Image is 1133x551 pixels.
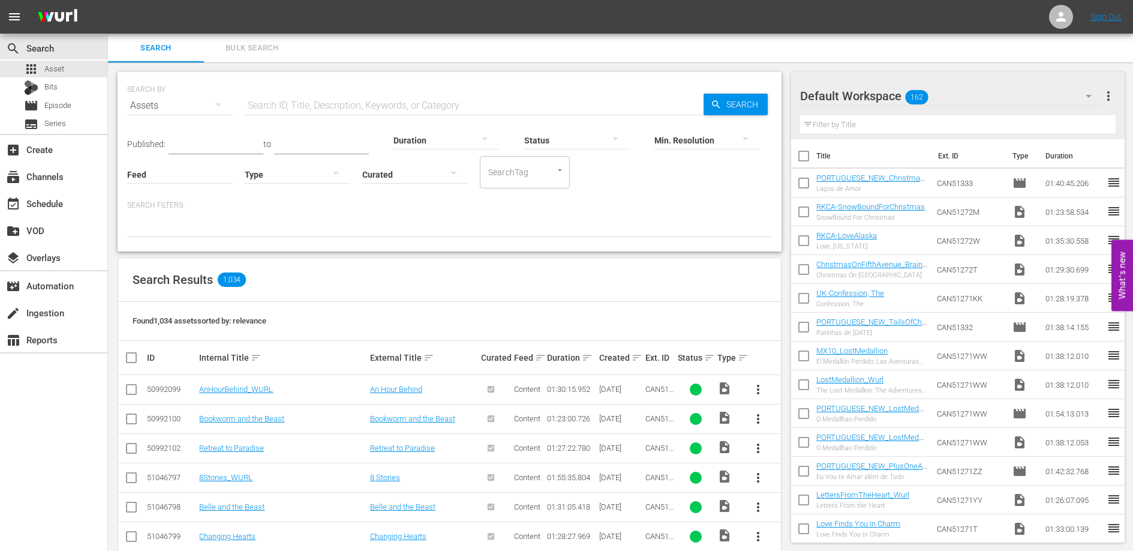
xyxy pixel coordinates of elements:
[29,3,86,31] img: ans4CAIJ8jUAAAAAAAAAAAAAAAAAAAAAAAAgQb4GAAAAAAAAAAAAAAAAAAAAAAAAJMjXAAAAAAAAAAAAAAAAAAAAAAAAgAT5G...
[1107,377,1121,391] span: reorder
[370,473,400,482] a: 8 Stories
[1012,205,1027,219] span: Video
[1107,319,1121,334] span: reorder
[744,405,773,433] button: more_vert
[1107,175,1121,190] span: reorder
[199,351,366,365] div: Internal Title
[1012,291,1027,306] span: Video
[704,352,715,363] span: sort
[717,351,740,365] div: Type
[547,444,596,453] div: 01:27:22.780
[547,351,596,365] div: Duration
[717,381,732,396] span: Video
[932,428,1008,457] td: CAN51271WW
[1012,233,1027,248] span: Video
[645,414,674,432] span: CAN51252
[704,94,768,115] button: Search
[1012,320,1027,334] span: Episode
[147,385,196,394] div: 50992099
[6,197,20,211] span: Schedule
[932,514,1008,543] td: CAN51271T
[816,173,925,191] a: PORTUGUESE_NEW_ChristmasWreathsAndRibbons
[1107,406,1121,420] span: reorder
[147,532,196,541] div: 51046799
[147,444,196,453] div: 50992102
[816,260,927,278] a: ChristmasOnFifthAvenue_BrainPower
[44,100,71,112] span: Episode
[1107,291,1121,305] span: reorder
[1107,492,1121,507] span: reorder
[645,353,675,363] div: Ext. ID
[514,444,540,453] span: Content
[816,462,927,480] a: PORTUGUESE_NEW_PlusOneAtAnAmishWedding
[932,313,1008,342] td: CAN51332
[932,284,1008,313] td: CAN51271KK
[932,342,1008,370] td: CAN51271WW
[1041,342,1107,370] td: 01:38:12.010
[816,231,877,240] a: RKCA-LoveAlaska
[816,289,884,298] a: UK-Confession, The
[1005,139,1038,173] th: Type
[199,385,273,394] a: AnHourBehind_WURL
[744,463,773,492] button: more_vert
[816,139,931,173] th: Title
[127,89,233,122] div: Assets
[370,385,422,394] a: An Hour Behind
[1111,240,1133,312] button: Open Feedback Widget
[932,226,1008,255] td: CAN51272W
[906,85,928,110] span: 162
[816,214,925,221] div: SnowBound For Christmas
[816,490,909,499] a: LettersFromTheHeart_Wurl
[1012,349,1027,363] span: Video
[744,375,773,404] button: more_vert
[199,502,265,511] a: Belle and the Beast
[514,473,540,482] span: Content
[481,353,510,363] div: Curated
[24,98,38,113] span: Episode
[1041,255,1107,284] td: 01:29:30.699
[251,352,262,363] span: sort
[133,316,266,325] span: Found 1,034 assets sorted by: relevance
[7,10,22,24] span: menu
[263,139,271,149] span: to
[547,502,596,511] div: 01:31:05.418
[1090,12,1122,22] a: Sign Out
[1041,284,1107,313] td: 01:28:19.378
[1041,313,1107,342] td: 01:38:14.155
[1012,406,1027,421] span: Episode
[816,473,927,481] div: Eu Vou te Amar além de Tudo
[932,399,1008,428] td: CAN51271WW
[535,352,546,363] span: sort
[514,502,540,511] span: Content
[1041,486,1107,514] td: 01:26:07.095
[751,412,765,426] span: more_vert
[24,117,38,131] span: Series
[514,351,543,365] div: Feed
[816,202,925,211] a: RKCA-SnowBoundForChristmas
[678,351,714,365] div: Status
[147,414,196,423] div: 50992100
[816,318,927,336] a: PORTUGUESE_NEW_TailsOfChristmas
[744,493,773,522] button: more_vert
[751,382,765,397] span: more_vert
[1012,464,1027,478] span: Episode
[1041,169,1107,197] td: 01:40:45.206
[1107,262,1121,276] span: reorder
[816,300,884,308] div: Confession, The
[645,385,674,403] span: CAN51192
[932,169,1008,197] td: CAN51333
[199,444,264,453] a: Retreat to Paradise
[6,279,20,294] span: Automation
[645,473,674,491] span: CAN51214
[1107,521,1121,535] span: reorder
[1107,204,1121,218] span: reorder
[932,255,1008,284] td: CAN51272T
[717,499,732,513] span: Video
[6,306,20,321] span: Ingestion
[816,375,883,384] a: LostMedallion_Wurl
[816,404,927,422] a: PORTUGUESE_NEW_LostMedallion
[1041,514,1107,543] td: 01:33:00.139
[44,81,58,93] span: Bits
[24,80,38,95] div: Bits
[1041,370,1107,399] td: 01:38:12.010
